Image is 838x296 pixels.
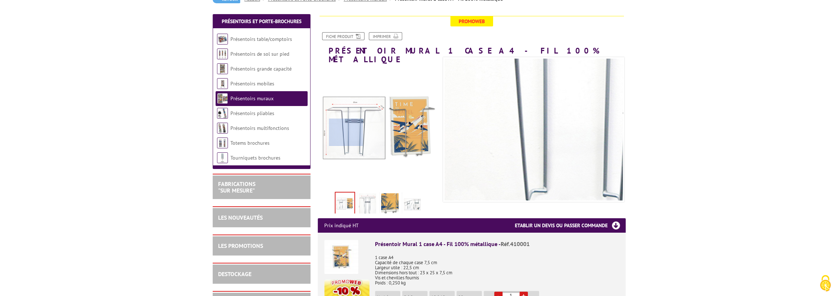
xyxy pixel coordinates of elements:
[322,32,364,40] a: Fiche produit
[230,125,289,131] a: Présentoirs multifonctions
[816,274,834,292] img: Cookies (fenêtre modale)
[217,93,228,104] img: Présentoirs muraux
[217,34,228,45] img: Présentoirs table/comptoirs
[369,32,402,40] a: Imprimer
[217,48,228,59] img: Présentoirs de sol sur pied
[230,95,274,102] a: Présentoirs muraux
[230,155,280,161] a: Tourniquets brochures
[217,138,228,148] img: Totems brochures
[230,140,270,146] a: Totems brochures
[335,193,354,215] img: porte_brochures_muraux_100_metallique_1a4_new_410001.jpg
[501,240,530,248] span: Réf.410001
[230,110,274,117] a: Présentoirs pliables
[324,218,359,233] p: Prix indiqué HT
[218,270,251,278] a: DESTOCKAGE
[217,108,228,119] img: Présentoirs pliables
[230,36,292,42] a: Présentoirs table/comptoirs
[217,152,228,163] img: Tourniquets brochures
[381,193,399,216] img: porte_brochures_muraux_100_metallique_6a4_zoom_2_410001.jpg
[230,65,292,72] a: Présentoirs grande capacité
[217,123,228,134] img: Présentoirs multifonctions
[217,63,228,74] img: Présentoirs grande capacité
[218,242,263,249] a: LES PROMOTIONS
[375,240,619,248] div: Présentoir Mural 1 case A4 - Fil 100% métallique -
[515,218,626,233] h3: Etablir un devis ou passer commande
[230,80,274,87] a: Présentoirs mobiles
[375,250,619,286] p: 1 case A4 Capacité de chaque case 7,5 cm Largeur utile : 22,5 cm Dimensions hors tout : 23 x 25 x...
[217,78,228,89] img: Présentoirs mobiles
[404,193,421,216] img: porte_brochures_muraux_100_metallique_6a4_zoom_410001.jpg
[230,51,289,57] a: Présentoirs de sol sur pied
[218,214,263,221] a: LES NOUVEAUTÉS
[359,193,376,216] img: porte_brochures_muraux_100_metallique_6a4_schema_410001.jpg
[218,180,255,194] a: FABRICATIONS"Sur Mesure"
[324,240,358,274] img: Présentoir Mural 1 case A4 - Fil 100% métallique
[450,16,493,26] span: Promoweb
[222,18,301,25] a: Présentoirs et Porte-brochures
[813,271,838,296] button: Cookies (fenêtre modale)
